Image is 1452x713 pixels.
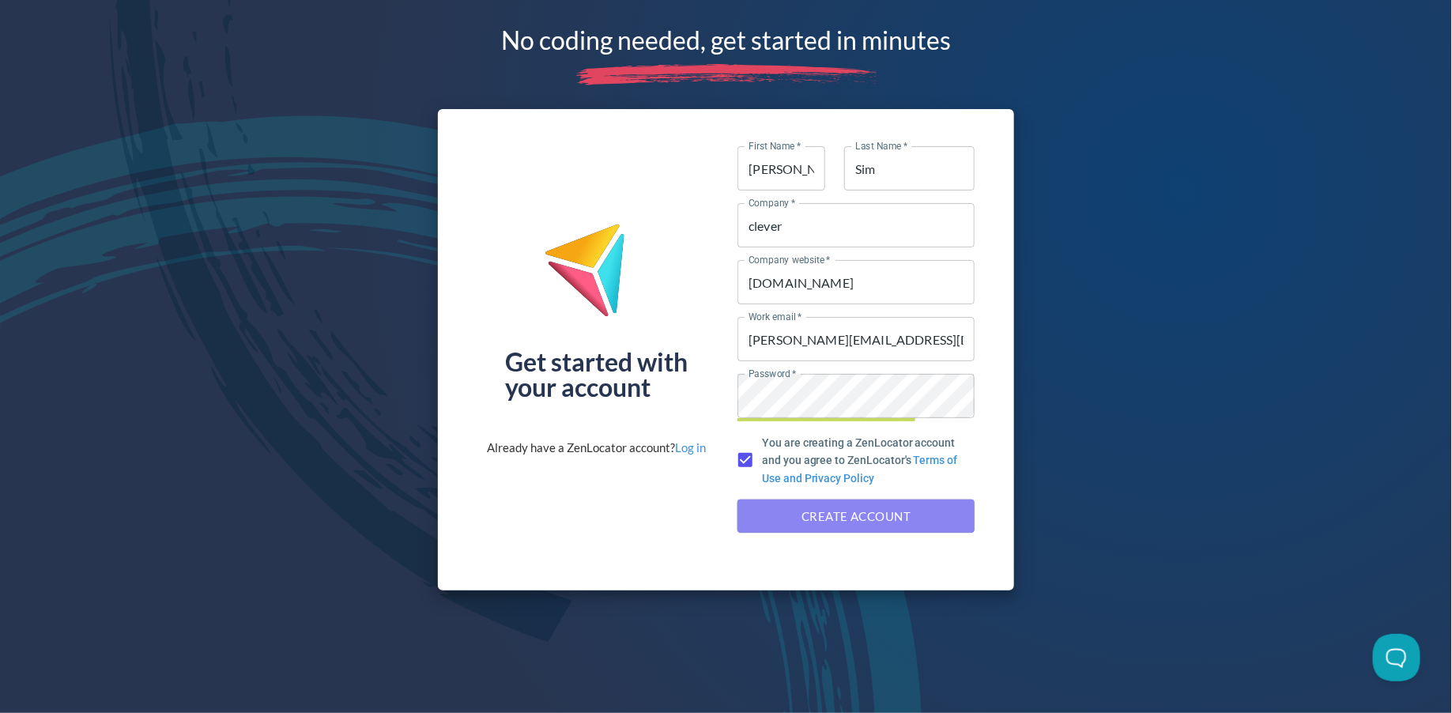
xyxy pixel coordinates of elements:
a: Log in [675,440,706,455]
a: Terms of Use and Privacy Policy [762,454,957,484]
div: No coding needed, get started in minutes [501,32,951,48]
iframe: Toggle Customer Support [1373,634,1420,681]
h6: You are creating a ZenLocator account and you agree to ZenLocator's [762,434,962,487]
input: name@company.com [737,317,975,361]
div: Get started with your account [505,349,688,400]
button: Create Account [737,500,975,533]
input: Your Company, Inc [737,203,975,247]
img: ZenLocator [544,223,650,330]
span: Create Account [755,506,957,526]
div: Already have a ZenLocator account? [487,439,706,456]
input: https://example.com [737,260,975,304]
